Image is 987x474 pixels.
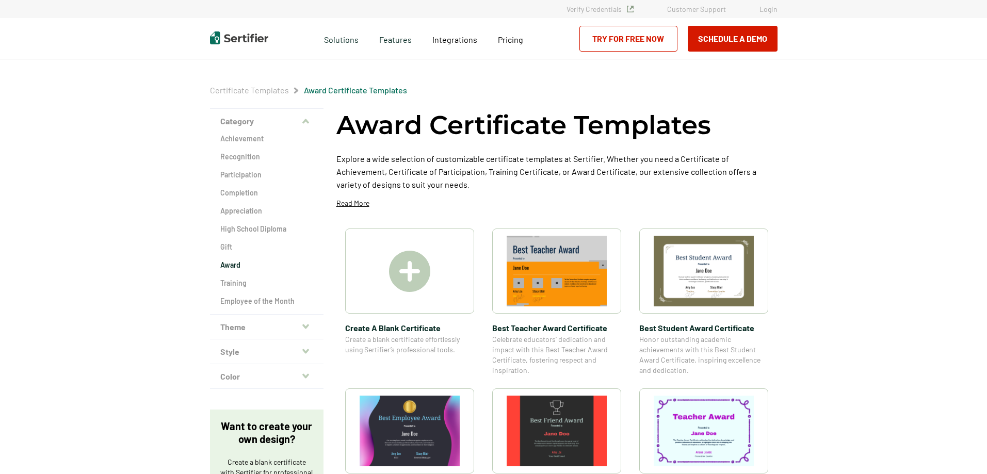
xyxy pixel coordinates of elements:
img: Sertifier | Digital Credentialing Platform [210,31,268,44]
span: Create a blank certificate effortlessly using Sertifier’s professional tools. [345,334,474,355]
span: Honor outstanding academic achievements with this Best Student Award Certificate, inspiring excel... [639,334,768,375]
img: Best Teacher Award Certificate​ [507,236,607,306]
img: Best Student Award Certificate​ [654,236,754,306]
img: Verified [627,6,634,12]
span: Pricing [498,35,523,44]
a: Award [220,260,313,270]
a: Integrations [432,32,477,45]
img: Teacher Award Certificate [654,396,754,466]
span: Integrations [432,35,477,44]
a: Login [759,5,778,13]
span: Celebrate educators’ dedication and impact with this Best Teacher Award Certificate, fostering re... [492,334,621,375]
a: Employee of the Month [220,296,313,306]
a: Achievement [220,134,313,144]
button: Category [210,109,323,134]
a: Try for Free Now [579,26,677,52]
a: Certificate Templates [210,85,289,95]
a: Verify Credentials [567,5,634,13]
p: Explore a wide selection of customizable certificate templates at Sertifier. Whether you need a C... [336,152,778,191]
p: Read More [336,198,369,208]
span: Best Teacher Award Certificate​ [492,321,621,334]
a: Recognition [220,152,313,162]
img: Create A Blank Certificate [389,251,430,292]
a: Award Certificate Templates [304,85,407,95]
button: Style [210,339,323,364]
span: Solutions [324,32,359,45]
span: Best Student Award Certificate​ [639,321,768,334]
div: Category [210,134,323,315]
button: Theme [210,315,323,339]
a: Customer Support [667,5,726,13]
a: Training [220,278,313,288]
a: Best Student Award Certificate​Best Student Award Certificate​Honor outstanding academic achievem... [639,228,768,375]
a: Pricing [498,32,523,45]
span: Create A Blank Certificate [345,321,474,334]
button: Color [210,364,323,389]
p: Want to create your own design? [220,420,313,446]
img: Best Employee Award certificate​ [360,396,460,466]
img: Best Friend Award Certificate​ [507,396,607,466]
span: Features [379,32,412,45]
h1: Award Certificate Templates [336,108,711,142]
a: Completion [220,188,313,198]
a: Best Teacher Award Certificate​Best Teacher Award Certificate​Celebrate educators’ dedication and... [492,228,621,375]
a: High School Diploma [220,224,313,234]
div: Breadcrumb [210,85,407,95]
a: Participation [220,170,313,180]
a: Gift [220,242,313,252]
a: Appreciation [220,206,313,216]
